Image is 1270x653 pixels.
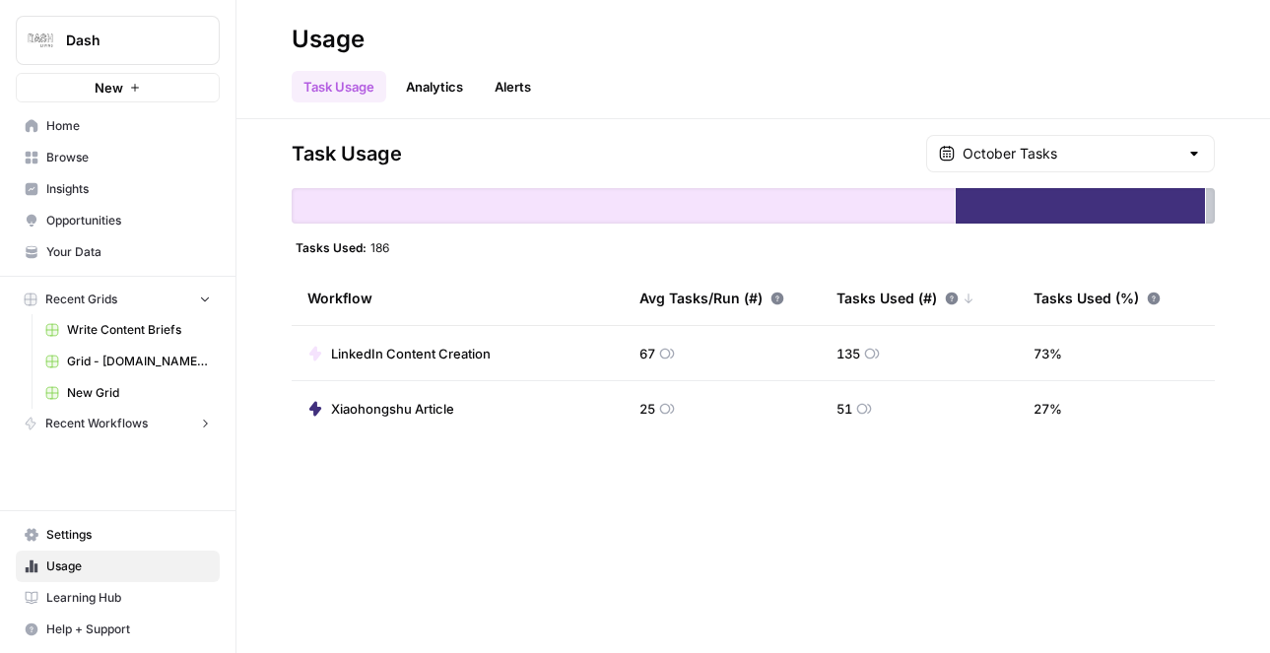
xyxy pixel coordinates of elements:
[46,557,211,575] span: Usage
[963,144,1178,163] input: October Tasks
[394,71,475,102] a: Analytics
[16,551,220,582] a: Usage
[45,415,148,432] span: Recent Workflows
[836,399,852,419] span: 51
[292,140,402,167] span: Task Usage
[836,271,974,325] div: Tasks Used (#)
[296,239,367,255] span: Tasks Used:
[307,271,608,325] div: Workflow
[36,346,220,377] a: Grid - [DOMAIN_NAME] Blog
[46,212,211,229] span: Opportunities
[16,409,220,438] button: Recent Workflows
[67,384,211,402] span: New Grid
[639,344,655,363] span: 67
[67,321,211,339] span: Write Content Briefs
[46,117,211,135] span: Home
[16,582,220,614] a: Learning Hub
[16,110,220,142] a: Home
[836,344,860,363] span: 135
[46,589,211,607] span: Learning Hub
[1034,344,1062,363] span: 73 %
[1034,271,1161,325] div: Tasks Used (%)
[46,620,211,638] span: Help + Support
[46,243,211,261] span: Your Data
[307,344,491,363] a: LinkedIn Content Creation
[639,271,784,325] div: Avg Tasks/Run (#)
[16,73,220,102] button: New
[46,180,211,198] span: Insights
[370,239,389,255] span: 186
[45,291,117,308] span: Recent Grids
[36,314,220,346] a: Write Content Briefs
[16,205,220,236] a: Opportunities
[16,519,220,551] a: Settings
[1034,399,1062,419] span: 27 %
[16,285,220,314] button: Recent Grids
[639,399,655,419] span: 25
[23,23,58,58] img: Dash Logo
[46,526,211,544] span: Settings
[16,173,220,205] a: Insights
[66,31,185,50] span: Dash
[67,353,211,370] span: Grid - [DOMAIN_NAME] Blog
[16,614,220,645] button: Help + Support
[16,236,220,268] a: Your Data
[95,78,123,98] span: New
[331,344,491,363] span: LinkedIn Content Creation
[292,71,386,102] a: Task Usage
[16,142,220,173] a: Browse
[331,399,454,419] span: Xiaohongshu Article
[36,377,220,409] a: New Grid
[292,24,365,55] div: Usage
[307,399,454,419] a: Xiaohongshu Article
[483,71,543,102] a: Alerts
[46,149,211,166] span: Browse
[16,16,220,65] button: Workspace: Dash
